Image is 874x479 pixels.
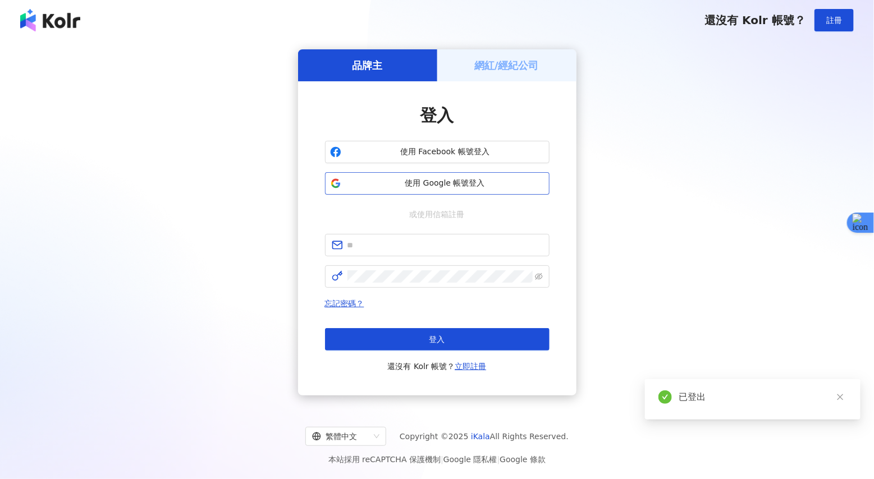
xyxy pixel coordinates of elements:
[325,172,550,195] button: 使用 Google 帳號登入
[497,455,500,464] span: |
[346,146,544,158] span: 使用 Facebook 帳號登入
[325,141,550,163] button: 使用 Facebook 帳號登入
[500,455,546,464] a: Google 條款
[325,328,550,351] button: 登入
[679,390,847,404] div: 已登出
[704,13,806,27] span: 還沒有 Kolr 帳號？
[20,9,80,31] img: logo
[346,178,544,189] span: 使用 Google 帳號登入
[471,432,490,441] a: iKala
[814,9,854,31] button: 註冊
[312,427,369,445] div: 繁體中文
[455,362,486,371] a: 立即註冊
[826,16,842,25] span: 註冊
[535,273,543,280] span: eye-invisible
[443,455,497,464] a: Google 隱私權
[441,455,443,464] span: |
[402,208,473,220] span: 或使用信箱註冊
[836,393,844,401] span: close
[400,430,569,443] span: Copyright © 2025 All Rights Reserved.
[658,390,672,404] span: check-circle
[474,58,539,72] h5: 網紅/經紀公司
[328,453,546,466] span: 本站採用 reCAPTCHA 保護機制
[420,105,454,125] span: 登入
[429,335,445,344] span: 登入
[388,360,487,373] span: 還沒有 Kolr 帳號？
[353,58,383,72] h5: 品牌主
[325,299,364,308] a: 忘記密碼？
